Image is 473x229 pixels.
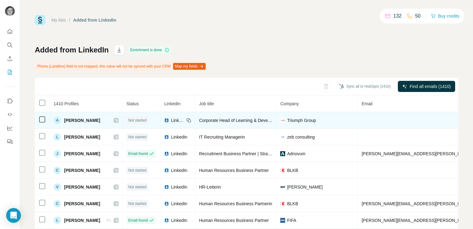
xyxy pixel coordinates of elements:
button: Sync all to HubSpot (1410) [335,82,395,91]
div: V [54,183,61,191]
span: Not started [128,168,146,173]
img: LinkedIn logo [164,218,169,223]
div: Added from LinkedIn [73,17,116,23]
button: Quick start [5,26,15,37]
div: Phone (Landline) field is not mapped, this value will not be synced with your CRM [35,61,207,72]
span: Recruitment Business Partner | Strategic HR Projects | Learning & Development [199,151,352,156]
img: LinkedIn logo [164,135,169,139]
span: Human Resources Business Partnerin [199,201,272,206]
span: Human Resources Business Partner [199,218,269,223]
button: Enrich CSV [5,53,15,64]
span: Company [280,101,299,106]
img: LinkedIn logo [164,168,169,173]
span: Triumph Group [287,117,316,123]
img: LinkedIn logo [164,118,169,123]
button: Feedback [5,136,15,147]
img: company-logo [280,151,285,156]
button: Map my fields [173,63,206,70]
button: Use Surfe API [5,109,15,120]
img: company-logo [280,185,285,189]
span: LinkedIn [171,217,187,223]
div: Open Intercom Messenger [6,208,21,223]
img: company-logo [280,168,285,173]
button: Dashboard [5,123,15,134]
span: Status [126,101,139,106]
span: LinkedIn [171,134,187,140]
li: / [69,17,70,23]
span: LinkedIn [171,117,184,123]
span: [PERSON_NAME] [64,151,100,157]
div: L [54,133,61,141]
span: [PERSON_NAME] [64,117,100,123]
span: [PERSON_NAME] [64,217,100,223]
p: 132 [393,12,402,20]
span: LinkedIn [171,151,187,157]
span: Not started [128,134,146,140]
span: Find all emails (1410) [410,83,451,90]
span: IT Recruiting Managerin [199,135,245,139]
button: Use Surfe on LinkedIn [5,95,15,106]
span: Job title [199,101,214,106]
button: Buy credits [431,12,459,20]
div: A [54,117,61,124]
img: company-logo [280,135,285,139]
span: [PERSON_NAME] [64,167,100,173]
div: L [54,217,61,224]
button: Find all emails (1410) [398,81,455,92]
span: 1410 Profiles [54,101,79,106]
div: C [54,167,61,174]
span: BLKB [287,201,298,207]
span: Not started [128,184,146,190]
span: Adnovum [287,151,305,157]
img: company-logo [280,118,285,123]
button: Search [5,40,15,51]
a: My lists [51,18,66,23]
img: Surfe Logo [35,15,45,25]
span: Not started [128,118,146,123]
img: Avatar [5,6,15,16]
img: LinkedIn logo [164,151,169,156]
div: J [54,150,61,157]
span: Not started [128,201,146,206]
h1: Added from LinkedIn [35,45,109,55]
span: LinkedIn [171,167,187,173]
span: [PERSON_NAME] [64,201,100,207]
img: company-logo [280,201,285,206]
span: zeb consulting [287,134,315,140]
span: [PERSON_NAME] [287,184,322,190]
span: Corporate Head of Learning & Development and Talent Acquisition Lead [199,118,337,123]
img: company-logo [280,218,285,223]
button: My lists [5,67,15,78]
img: LinkedIn logo [164,185,169,189]
span: BLKB [287,167,298,173]
div: C [54,200,61,207]
span: FIFA [287,217,296,223]
span: Human Resources Business Partner [199,168,269,173]
p: 50 [415,12,421,20]
span: Email found [128,218,148,223]
span: LinkedIn [164,101,180,106]
span: Email found [128,151,148,156]
span: [PERSON_NAME] [64,184,100,190]
span: [PERSON_NAME] [64,134,100,140]
div: Enrichment is done [128,46,171,54]
span: LinkedIn [171,184,187,190]
span: LinkedIn [171,201,187,207]
span: Email [362,101,372,106]
span: HR-Leiterin [199,185,221,189]
img: LinkedIn logo [164,201,169,206]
